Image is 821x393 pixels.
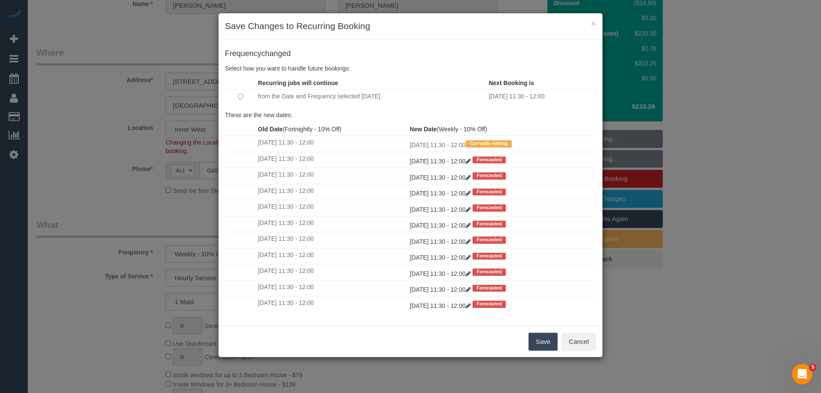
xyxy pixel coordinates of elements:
span: Forecasted [473,253,506,260]
a: [DATE] 11:30 - 12:00 [410,222,472,229]
a: [DATE] 11:30 - 12:00 [410,174,472,181]
iframe: Intercom live chat [792,364,812,384]
td: [DATE] 11:30 - 12:00 [256,216,408,232]
td: [DATE] 11:30 - 12:00 [256,280,408,296]
strong: Next Booking is [489,80,534,86]
th: (Weekly - 10% Off) [408,123,596,136]
span: Forecasted [473,285,506,292]
a: [DATE] 11:30 - 12:00 [410,158,472,165]
span: Forecasted [473,189,506,195]
p: Select how you want to handle future bookings: [225,64,596,73]
a: [DATE] 11:30 - 12:00 [410,302,472,309]
span: Forecasted [473,236,506,243]
button: Cancel [561,333,596,351]
a: [DATE] 11:30 - 12:00 [410,286,472,293]
p: These are the new dates: [225,111,596,119]
td: [DATE] 11:30 - 12:00 [256,152,408,168]
td: [DATE] 11:30 - 12:00 [256,248,408,264]
td: [DATE] 11:30 - 12:00 [408,136,596,152]
span: Forecasted [473,221,506,228]
td: [DATE] 11:30 - 12:00 [256,200,408,216]
strong: Old Date [258,126,283,133]
span: Forecasted [473,269,506,275]
a: [DATE] 11:30 - 12:00 [410,238,472,245]
h4: changed [225,50,596,58]
td: [DATE] 11:30 - 12:00 [256,232,408,248]
span: Frequency [225,49,261,58]
td: [DATE] 11:30 - 12:00 [256,184,408,200]
a: [DATE] 11:30 - 12:00 [410,270,472,277]
td: [DATE] 11:30 - 12:00 [256,264,408,280]
td: from the Date and Frequency selected [DATE] [256,89,487,103]
td: [DATE] 11:30 - 12:00 [256,136,408,152]
span: Currently editing [466,140,512,147]
a: [DATE] 11:30 - 12:00 [410,206,472,213]
td: [DATE] 11:30 - 12:00 [256,296,408,312]
span: Forecasted [473,157,506,163]
th: (Fortnightly - 10% Off) [256,123,408,136]
strong: New Date [410,126,437,133]
span: Forecasted [473,204,506,211]
strong: Recurring jobs will continue [258,80,338,86]
button: × [591,19,596,28]
span: Forecasted [473,301,506,307]
button: Save [529,333,558,351]
a: [DATE] 11:30 - 12:00 [410,190,472,197]
span: Forecasted [473,172,506,179]
h3: Save Changes to Recurring Booking [225,20,596,33]
td: [DATE] 11:30 - 12:00 [487,89,596,103]
td: [DATE] 11:30 - 12:00 [256,168,408,184]
span: 5 [809,364,816,371]
a: [DATE] 11:30 - 12:00 [410,254,472,261]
